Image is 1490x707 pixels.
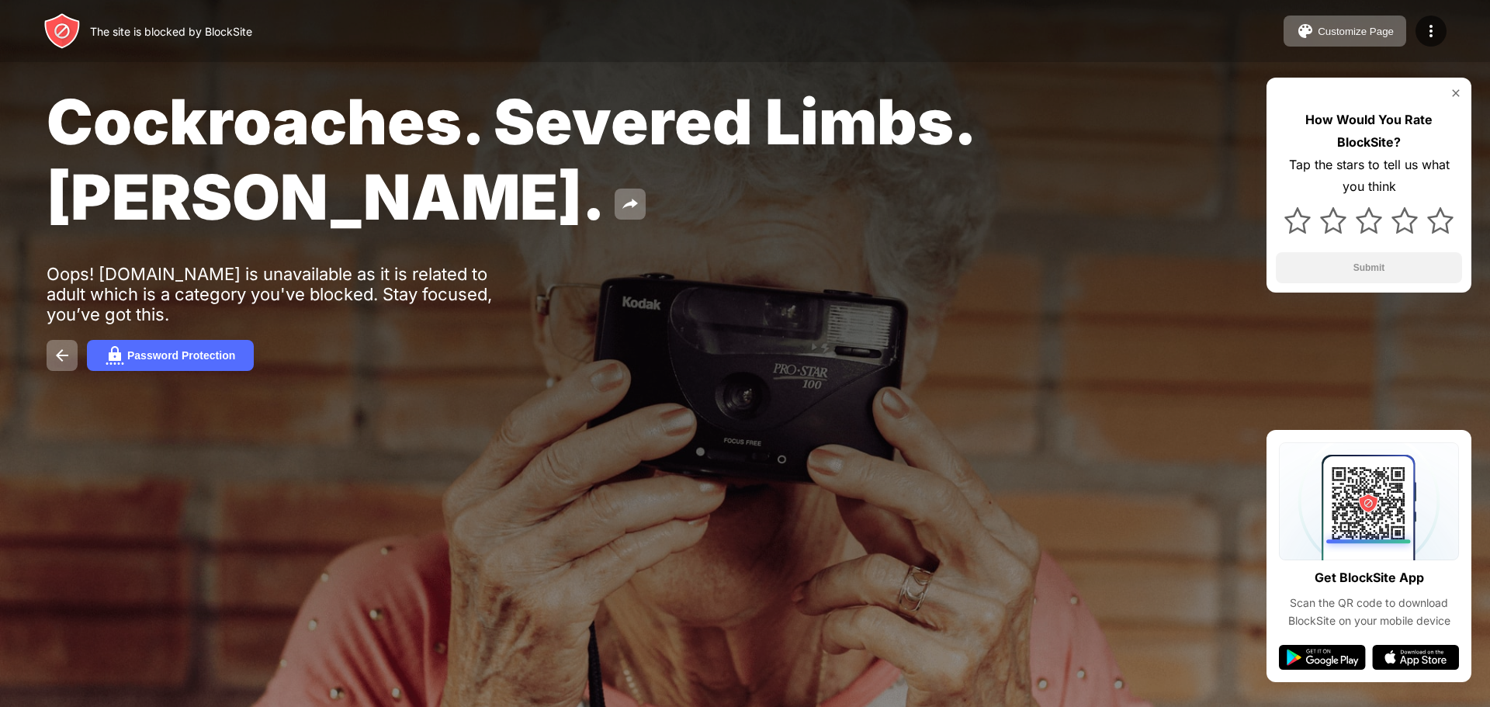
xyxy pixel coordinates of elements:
div: Oops! [DOMAIN_NAME] is unavailable as it is related to adult which is a category you've blocked. ... [47,264,526,324]
img: share.svg [621,195,639,213]
img: star.svg [1356,207,1382,234]
button: Customize Page [1284,16,1406,47]
img: rate-us-close.svg [1450,87,1462,99]
button: Password Protection [87,340,254,371]
div: The site is blocked by BlockSite [90,25,252,38]
div: Password Protection [127,349,235,362]
img: star.svg [1320,207,1346,234]
img: star.svg [1284,207,1311,234]
div: Get BlockSite App [1315,567,1424,589]
div: Customize Page [1318,26,1394,37]
img: password.svg [106,346,124,365]
img: google-play.svg [1279,645,1366,670]
img: star.svg [1427,207,1454,234]
img: app-store.svg [1372,645,1459,670]
div: How Would You Rate BlockSite? [1276,109,1462,154]
img: pallet.svg [1296,22,1315,40]
button: Submit [1276,252,1462,283]
img: star.svg [1391,207,1418,234]
img: back.svg [53,346,71,365]
img: menu-icon.svg [1422,22,1440,40]
img: header-logo.svg [43,12,81,50]
div: Tap the stars to tell us what you think [1276,154,1462,199]
div: Scan the QR code to download BlockSite on your mobile device [1279,594,1459,629]
img: qrcode.svg [1279,442,1459,560]
span: Cockroaches. Severed Limbs. [PERSON_NAME]. [47,84,973,234]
